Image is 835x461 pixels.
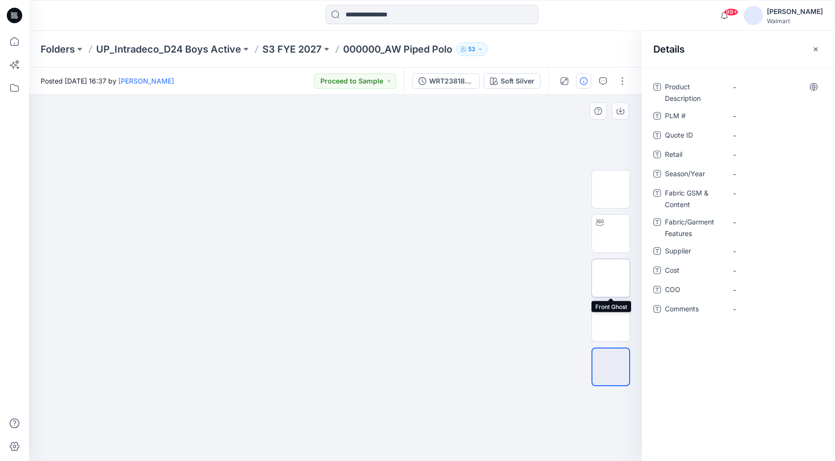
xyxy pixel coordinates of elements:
span: - [733,265,817,276]
div: Walmart [767,17,823,25]
span: - [733,150,817,160]
span: - [733,246,817,256]
span: Supplier [665,245,723,259]
span: - [733,188,817,198]
span: Product Description [665,81,723,104]
span: Quote ID [665,129,723,143]
a: Folders [41,42,75,56]
span: - [733,130,817,140]
span: Cost [665,265,723,278]
span: Retail [665,149,723,162]
div: WRT23818_Piped Polo [429,76,474,86]
a: S3 FYE 2027 [262,42,322,56]
h2: Details [653,43,685,55]
span: - [733,217,817,227]
button: 53 [456,42,488,56]
div: Soft Silver [501,76,534,86]
span: - [733,82,817,92]
img: avatar [744,6,763,25]
span: - [733,304,817,314]
span: - [733,169,817,179]
span: Posted [DATE] 16:37 by [41,76,174,86]
a: UP_Intradeco_D24 Boys Active [96,42,241,56]
span: - [733,285,817,295]
span: PLM # [665,110,723,124]
span: - [733,111,817,121]
span: Fabric GSM & Content [665,187,723,210]
button: Details [576,73,591,89]
span: COO [665,284,723,297]
span: 99+ [724,8,738,16]
a: [PERSON_NAME] [118,77,174,85]
button: Soft Silver [484,73,541,89]
span: Comments [665,303,723,317]
button: WRT23818_Piped Polo [412,73,480,89]
div: [PERSON_NAME] [767,6,823,17]
p: 000000_AW Piped Polo [343,42,452,56]
span: Season/Year [665,168,723,182]
p: 53 [468,44,475,55]
span: Fabric/Garment Features [665,216,723,239]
